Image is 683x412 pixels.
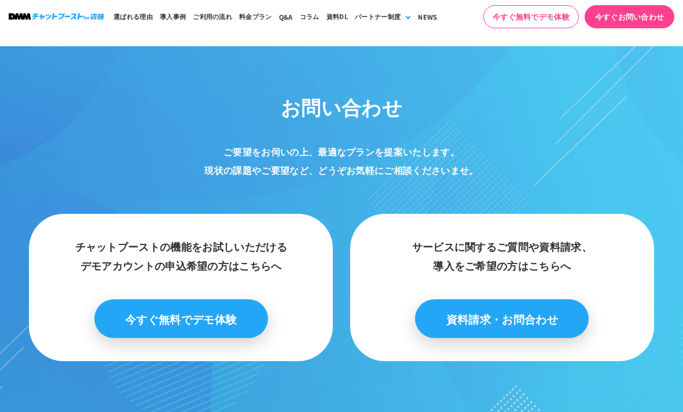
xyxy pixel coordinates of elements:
a: 資料請求・お問合わせ [415,299,589,338]
a: 今すぐ無料でデモ体験 [94,299,268,338]
div: パートナー制度 [355,12,401,21]
h3: チャットブーストの機能をお試しいただける デモアカウントの申込希望の方はこちらへ [35,237,327,274]
img: ロゴ [9,13,104,20]
a: 今すぐお問い合わせ [585,5,674,28]
a: 今すぐ無料でデモ体験 [483,5,579,28]
h3: サービスに関するご質問や資料請求、 導入をご希望の方はこちらへ [356,237,648,274]
p: ご要望をお伺いの上、最適なプランを提案いたします。 現状の課題やご要望など、 どうぞお気軽にご相談くださいませ。 [20,142,662,179]
h2: お問い合わせ [20,92,662,122]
